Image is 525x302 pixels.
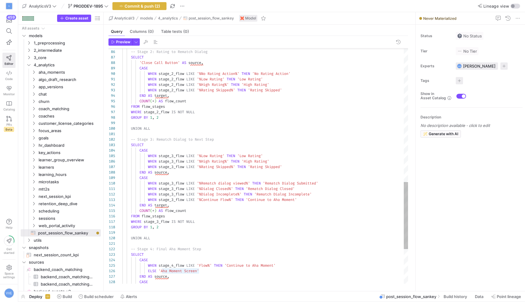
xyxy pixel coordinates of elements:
span: WHEN [148,164,156,169]
span: WHEN [148,197,156,202]
div: Press SPACE to select this row. [21,47,101,54]
button: Build history [441,291,471,302]
div: Press SPACE to select this row. [21,76,101,83]
span: SELECT [131,142,144,147]
a: Catalog [2,98,15,114]
span: Tier [420,49,451,53]
span: Data [475,294,483,299]
div: 95 [108,98,115,104]
span: 1 [150,115,152,120]
div: 114 [108,202,115,208]
div: 105 [108,153,115,159]
span: '%Rating Skipped%' [197,164,235,169]
span: Build scheduler [84,294,114,299]
span: LIKE [186,159,195,164]
span: '%High Rating%' [197,159,229,164]
span: models [140,16,153,20]
div: Press SPACE to select this row. [21,149,101,156]
span: stage_3_flow [159,186,184,191]
span: LIKE [186,82,195,87]
div: 113 [108,197,115,202]
button: Preview [108,38,132,46]
div: 94 [108,93,115,98]
span: Space settings [3,272,15,279]
div: 99 [108,120,115,126]
span: Commit & push (2) [125,4,160,9]
span: WHEN [148,88,156,93]
span: 'High Rating' [242,159,269,164]
img: No status [457,33,462,38]
button: Generate with AI [420,130,461,138]
span: THEN [231,159,239,164]
span: aha_moments [39,69,100,76]
span: END [139,93,146,98]
span: 'Rematch Dialog Incomplete' [254,192,312,197]
div: Press SPACE to select this row. [21,25,101,32]
span: post_session_flow_sankey [189,16,234,20]
span: LIKE [186,181,195,186]
span: WHEN [148,82,156,87]
span: utils [34,237,100,244]
button: models [139,15,154,22]
span: 1_preprocessing [34,40,100,47]
div: 89 [108,65,115,71]
span: ( [150,99,152,104]
span: Help [5,226,13,229]
span: THEN [227,153,235,158]
span: target [154,203,167,208]
div: 97 [108,109,115,115]
span: stage_3_flow [159,192,184,197]
span: WHERE [131,110,142,114]
span: Monitor [3,92,15,96]
span: Experts [420,64,451,68]
span: snapshots [29,244,100,251]
div: Press SPACE to select this row. [21,229,101,237]
span: 'Rematch Dialog Closed' [246,186,295,191]
div: 111 [108,186,115,191]
button: Alerts [118,291,140,302]
span: flow_stages [142,214,165,219]
div: 90 [108,71,115,76]
img: undefined [240,16,244,20]
div: Press SPACE to select this row. [21,105,101,112]
span: WHEN [148,71,156,76]
span: (0) [183,30,189,33]
span: 'No Rating Action' [252,71,290,76]
span: THEN [242,71,250,76]
span: mtt2s [39,186,100,193]
span: stage_3_flow [159,153,184,158]
span: AS [182,60,186,65]
span: source [188,60,201,65]
p: Description [420,115,523,119]
a: post_session_flow_sankey​​​​​​​​​​ [21,229,101,237]
button: 4_analytics [156,15,179,22]
span: stage_3_flow [159,159,184,164]
span: ) [154,99,156,104]
span: '%High Rating%' [197,82,229,87]
div: Press SPACE to select this row. [21,61,101,68]
span: LIKE [186,71,195,76]
div: Press SPACE to select this row. [21,207,101,215]
span: , [167,93,169,98]
span: Build [63,294,72,299]
div: Press SPACE to select this row. [21,120,101,127]
span: stage_3_flow [159,164,184,169]
span: PRs [6,123,12,126]
div: All assets [22,26,39,30]
div: Press SPACE to select this row. [21,39,101,47]
span: WHEN [148,186,156,191]
span: '%Low Rating' [197,153,225,158]
span: web_portal_activity [39,222,100,229]
span: '%No Rating Action%' [197,71,239,76]
span: learner_group_overview [39,156,100,163]
span: Query [111,30,122,33]
span: WHEN [148,192,156,197]
span: No Tier [457,49,477,54]
span: FROM [131,214,139,219]
div: 86 [108,49,115,54]
a: Editor [2,53,15,68]
div: Press SPACE to select this row. [21,171,101,178]
span: PRODDEV-1895 [74,4,103,9]
span: 4_analytics [34,61,100,68]
span: Columns [130,30,154,33]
